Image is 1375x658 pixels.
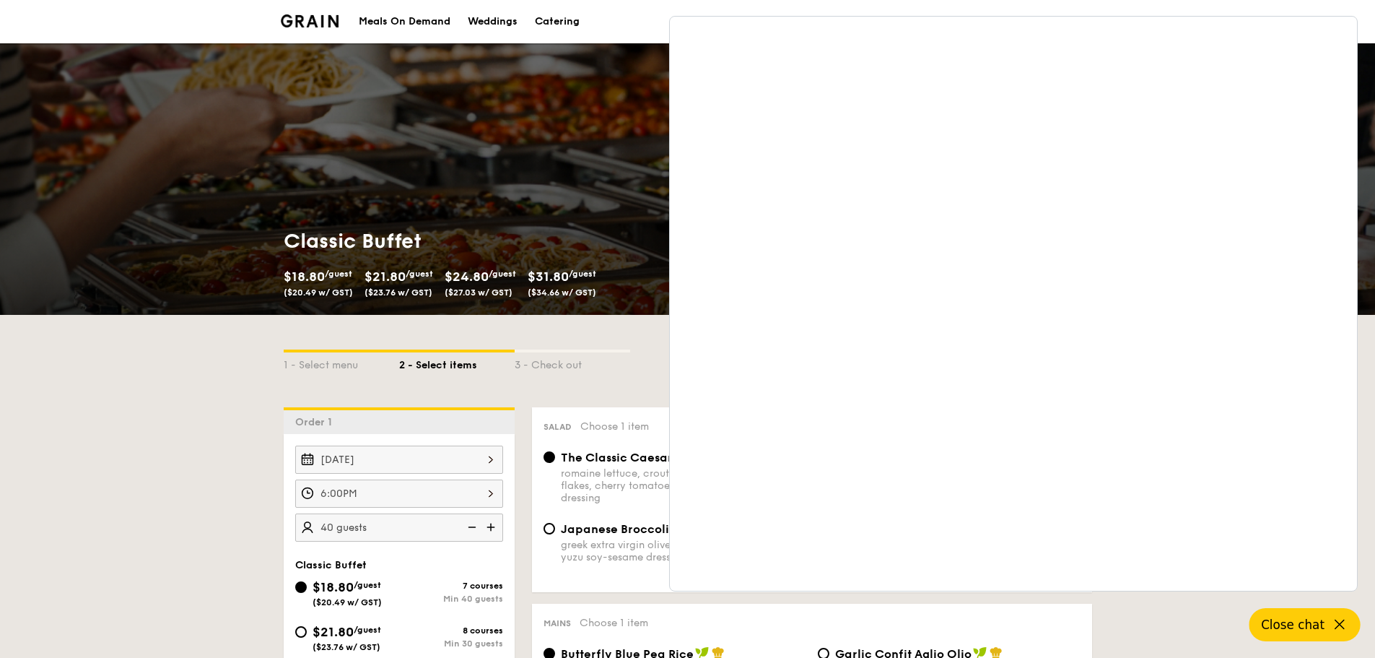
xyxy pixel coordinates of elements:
[295,416,338,428] span: Order 1
[544,451,555,463] input: The Classic Caesar Saladromaine lettuce, croutons, shaved parmesan flakes, cherry tomatoes, house...
[295,626,307,638] input: $21.80/guest($23.76 w/ GST)8 coursesMin 30 guests
[569,269,596,279] span: /guest
[580,617,648,629] span: Choose 1 item
[406,269,433,279] span: /guest
[445,287,512,298] span: ($27.03 w/ GST)
[1261,618,1324,632] span: Close chat
[481,514,503,541] img: icon-add.58712e84.svg
[399,594,503,604] div: Min 40 guests
[284,287,353,298] span: ($20.49 w/ GST)
[325,269,352,279] span: /guest
[561,539,806,563] div: greek extra virgin olive oil, kizami nori, ginger, yuzu soy-sesame dressing
[460,514,481,541] img: icon-reduce.1d2dbef1.svg
[295,446,503,474] input: Event date
[295,581,307,593] input: $18.80/guest($20.49 w/ GST)7 coursesMin 40 guests
[399,352,515,373] div: 2 - Select items
[354,625,381,635] span: /guest
[561,451,710,464] span: The Classic Caesar Salad
[580,420,649,433] span: Choose 1 item
[528,269,569,285] span: $31.80
[284,228,682,254] h1: Classic Buffet
[313,624,354,640] span: $21.80
[1249,608,1361,641] button: Close chat
[561,522,699,536] span: Japanese Broccoli Slaw
[313,642,380,652] span: ($23.76 w/ GST)
[281,14,339,27] img: Grain
[295,514,503,542] input: Number of guests
[544,422,572,432] span: Salad
[365,287,432,298] span: ($23.76 w/ GST)
[354,580,381,590] span: /guest
[313,579,354,595] span: $18.80
[399,625,503,636] div: 8 courses
[284,352,399,373] div: 1 - Select menu
[445,269,489,285] span: $24.80
[544,523,555,534] input: Japanese Broccoli Slawgreek extra virgin olive oil, kizami nori, ginger, yuzu soy-sesame dressing
[295,559,367,571] span: Classic Buffet
[295,480,503,508] input: Event time
[515,352,630,373] div: 3 - Check out
[561,467,806,504] div: romaine lettuce, croutons, shaved parmesan flakes, cherry tomatoes, housemade caesar dressing
[313,597,382,607] span: ($20.49 w/ GST)
[528,287,596,298] span: ($34.66 w/ GST)
[489,269,516,279] span: /guest
[399,638,503,649] div: Min 30 guests
[365,269,406,285] span: $21.80
[281,14,339,27] a: Logotype
[544,618,571,628] span: Mains
[399,581,503,591] div: 7 courses
[284,269,325,285] span: $18.80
